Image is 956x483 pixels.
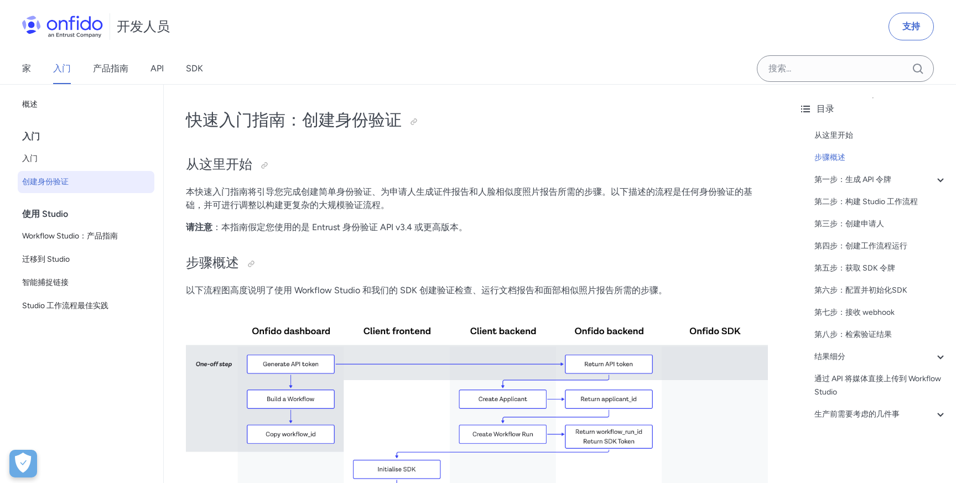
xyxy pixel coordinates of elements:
a: 第七步：接收 webhook [814,306,947,319]
font: 入门 [22,131,40,142]
a: 第四步：创建工作流程运行 [814,240,947,253]
font: 入门 [22,154,38,163]
a: 智能捕捉链接 [18,272,154,294]
font: 从这里开始 [186,156,252,172]
a: 生产前需要考虑的几件事 [814,408,947,421]
font: 第三步：创建申请人 [814,219,884,228]
font: 第七步：接收 webhook [814,308,895,317]
font: 快速入门指南：创建身份验证 [186,110,402,130]
font: 家 [22,63,31,74]
font: 迁移到 Studio [22,255,70,264]
a: SDK [186,53,203,84]
a: 第五步：获取 SDK 令牌 [814,262,947,275]
a: 入门 [18,148,154,170]
a: 支持 [889,13,934,40]
a: 创建身份验证 [18,171,154,193]
a: 第八步：检索验证结果 [814,328,947,341]
font: Workflow Studio：产品指南 [22,231,118,241]
font: 本快速入门指南将引导您完成创建简单身份验证、为申请人生成证件报告和人脸相似度照片报告所需的步骤。以下描述的流程是任何身份验证的基础，并可进行调整以构建更复杂的大规模验证流程。 [186,186,752,210]
font: 以下流程图高度说明了使用 Workflow Studio 和我们的 SDK 创建验证检查、运行文档报告和面部相似照片报告所需的步骤。 [186,285,667,295]
a: API [150,53,164,84]
a: 从这里开始 [814,129,947,142]
font: 产品指南 [93,63,128,74]
font: 步骤概述 [186,255,239,271]
a: 入门 [53,53,71,84]
font: 目录 [817,103,834,114]
font: 开发人员 [117,18,170,34]
font: 第六步：配置并初始化SDK [814,285,907,295]
font: 概述 [22,100,38,109]
a: 产品指南 [93,53,128,84]
button: Open Preferences [9,450,37,477]
font: 步骤概述 [814,153,845,162]
font: SDK [186,63,203,74]
font: ：本指南假定您使用的是 Entrust 身份验证 API v3.4 或更高版本。 [212,222,467,232]
font: 通过 API 将媒体直接上传到 Workflow Studio [814,374,941,397]
font: Studio 工作流程最佳实践 [22,301,108,310]
font: 生产前需要考虑的几件事 [814,409,900,419]
a: Workflow Studio：产品指南 [18,225,154,247]
font: API [150,63,164,74]
font: 第二步：构建 Studio 工作流程 [814,197,918,206]
font: 第四步：创建工作流程运行 [814,241,907,251]
a: 第三步：创建申请人 [814,217,947,231]
a: 家 [22,53,31,84]
a: 通过 API 将媒体直接上传到 Workflow Studio [814,372,947,399]
font: 请注意 [186,222,212,232]
div: Cookie Preferences [9,450,37,477]
a: 迁移到 Studio [18,248,154,271]
font: 第五步：获取 SDK 令牌 [814,263,895,273]
font: 第一步：生成 API 令牌 [814,175,891,184]
a: 概述 [18,94,154,116]
a: 步骤概述 [814,151,947,164]
font: 从这里开始 [814,131,853,140]
font: 入门 [53,63,71,74]
font: 结果细分 [814,352,845,361]
font: 支持 [902,21,920,32]
a: 第一步：生成 API 令牌 [814,173,947,186]
a: 结果细分 [814,350,947,363]
a: 第六步：配置并初始化SDK [814,284,947,297]
img: Onfido 标志 [22,15,103,38]
font: 创建身份验证 [22,177,69,186]
font: 智能捕捉链接 [22,278,69,287]
a: 第二步：构建 Studio 工作流程 [814,195,947,209]
input: Onfido 搜索输入字段 [757,55,934,82]
a: Studio 工作流程最佳实践 [18,295,154,317]
font: 使用 Studio [22,209,68,219]
font: 第八步：检索验证结果 [814,330,892,339]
